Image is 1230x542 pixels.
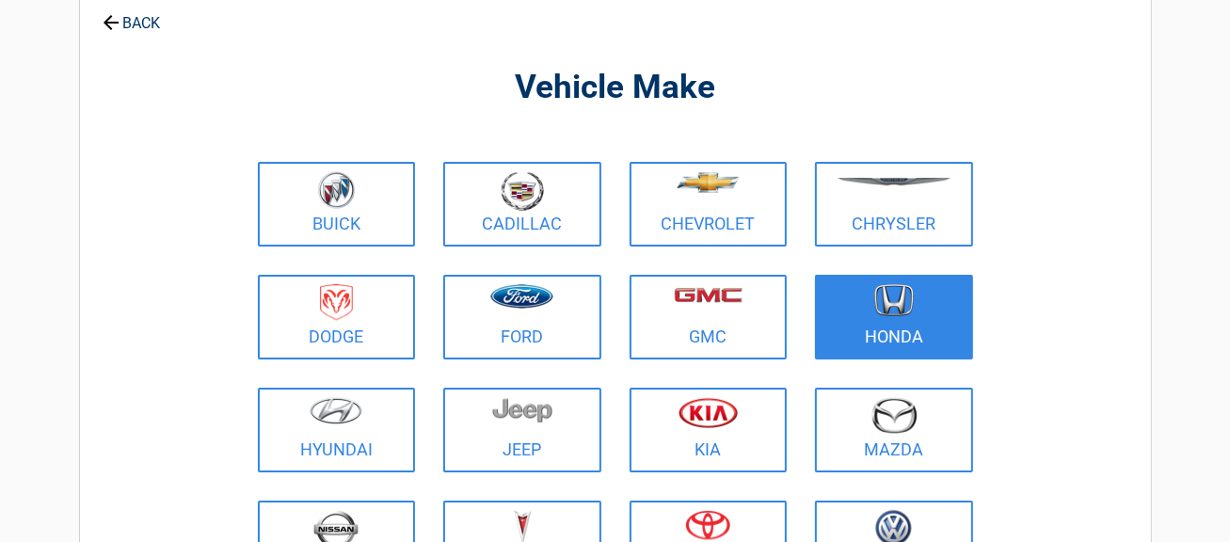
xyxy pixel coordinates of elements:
[815,162,973,247] a: Chrysler
[677,172,740,193] img: chevrolet
[443,162,601,247] a: Cadillac
[679,397,738,428] img: kia
[492,397,552,423] img: jeep
[874,284,914,317] img: honda
[258,388,416,472] a: Hyundai
[258,162,416,247] a: Buick
[443,275,601,359] a: Ford
[490,284,553,309] img: ford
[815,275,973,359] a: Honda
[320,284,353,321] img: dodge
[815,388,973,472] a: Mazda
[674,287,743,303] img: gmc
[253,66,978,110] h2: Vehicle Make
[258,275,416,359] a: Dodge
[837,178,951,186] img: chrysler
[501,171,544,211] img: cadillac
[310,397,362,424] img: hyundai
[630,275,788,359] a: GMC
[630,388,788,472] a: Kia
[685,510,730,540] img: toyota
[630,162,788,247] a: Chevrolet
[443,388,601,472] a: Jeep
[318,171,355,209] img: buick
[871,397,918,434] img: mazda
